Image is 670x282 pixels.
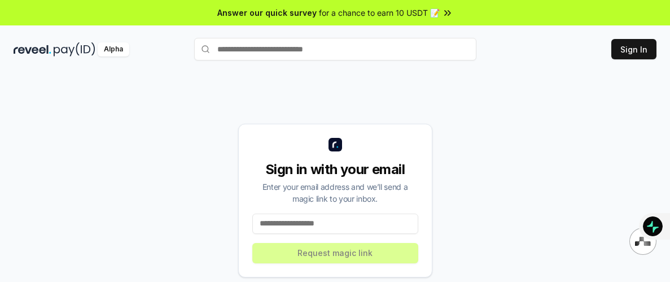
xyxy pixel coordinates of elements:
[217,7,317,19] span: Answer our quick survey
[14,42,51,57] img: reveel_dark
[252,160,418,179] div: Sign in with your email
[611,39,656,59] button: Sign In
[319,7,440,19] span: for a chance to earn 10 USDT 📝
[252,181,418,205] div: Enter your email address and we’ll send a magic link to your inbox.
[329,138,342,151] img: logo_small
[635,237,651,246] img: svg+xml,%3Csvg%20xmlns%3D%22http%3A%2F%2Fwww.w3.org%2F2000%2Fsvg%22%20width%3D%2228%22%20height%3...
[98,42,129,57] div: Alpha
[54,42,95,57] img: pay_id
